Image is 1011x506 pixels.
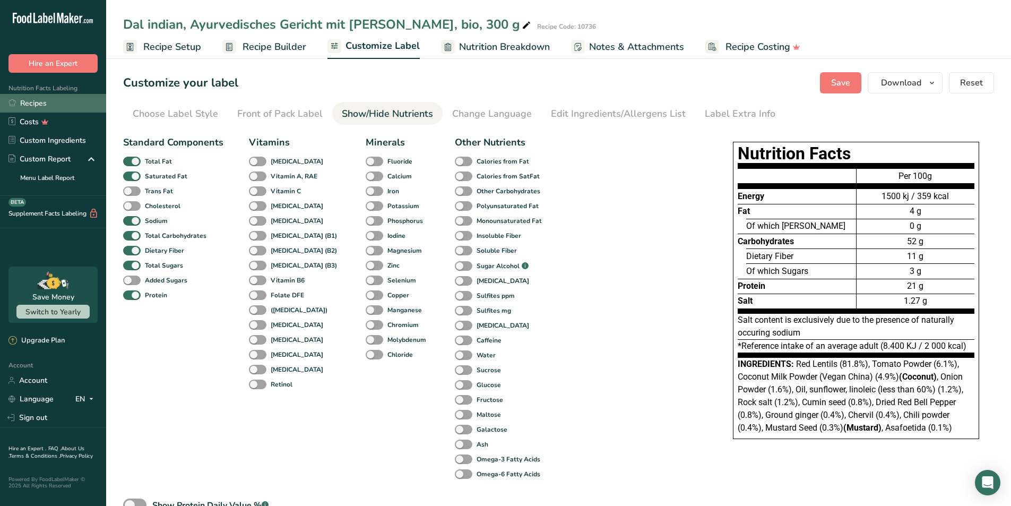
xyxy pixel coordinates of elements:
div: 21 g [857,279,974,294]
div: Per 100g [857,168,974,188]
a: Nutrition Breakdown [441,35,550,59]
a: Customize Label [327,34,420,59]
div: 11 g [857,248,974,263]
b: [MEDICAL_DATA] [271,335,323,345]
span: Salt [738,296,753,306]
div: Front of Pack Label [237,107,323,121]
b: Fructose [477,395,503,405]
a: Recipe Costing [705,35,800,59]
b: Folate DFE [271,290,304,300]
div: 3 g [857,263,974,278]
span: Of which [PERSON_NAME] [746,221,845,231]
b: Zinc [387,261,400,270]
div: Label Extra Info [705,107,775,121]
span: Recipe Costing [725,40,790,54]
b: Polyunsaturated Fat [477,201,539,211]
span: Switch to Yearly [25,307,81,317]
a: Language [8,390,54,408]
div: Powered By FoodLabelMaker © 2025 All Rights Reserved [8,476,98,489]
b: [MEDICAL_DATA] (B3) [271,261,337,270]
b: Omega-6 Fatty Acids [477,469,540,479]
span: Notes & Attachments [589,40,684,54]
b: Manganese [387,305,422,315]
b: Calories from Fat [477,157,529,166]
span: Nutrition Breakdown [459,40,550,54]
h1: Customize your label [123,74,238,92]
b: Galactose [477,425,507,434]
b: Selenium [387,276,416,285]
div: Standard Components [123,135,223,150]
div: Open Intercom Messenger [975,470,1000,495]
span: Reset [960,76,983,89]
a: Recipe Builder [222,35,306,59]
h1: Nutrition Facts [738,147,974,161]
b: [MEDICAL_DATA] [271,201,323,211]
button: Hire an Expert [8,54,98,73]
b: (Mustard) [843,423,882,433]
b: Protein [145,290,167,300]
div: Change Language [452,107,532,121]
a: FAQ . [48,445,61,452]
button: Switch to Yearly [16,305,90,319]
b: Vitamin C [271,186,301,196]
div: 1.27 g [857,294,974,308]
button: Save [820,72,861,93]
div: Vitamins [249,135,340,150]
b: Retinol [271,380,292,389]
span: Dietary Fiber [746,251,793,261]
div: Custom Report [8,153,71,165]
div: Salt content is exclusively due to the presence of naturally occuring sodium [738,314,974,340]
b: [MEDICAL_DATA] [271,350,323,359]
span: Fat [738,206,750,216]
div: *Reference intake of an average adult (8.400 KJ / 2 000 kcal) [738,340,974,358]
div: 52 g [857,234,974,248]
b: Cholesterol [145,201,180,211]
b: [MEDICAL_DATA] [271,216,323,226]
b: Total Sugars [145,261,183,270]
b: Glucose [477,380,501,390]
b: Saturated Fat [145,171,187,181]
b: [MEDICAL_DATA] (B1) [271,231,337,241]
b: Water [477,350,496,360]
b: Maltose [477,410,501,419]
b: Sucrose [477,365,501,375]
b: Other Carbohydrates [477,186,540,196]
span: Recipe Setup [143,40,201,54]
div: Choose Label Style [133,107,218,121]
div: BETA [8,198,26,207]
span: Save [831,76,850,89]
b: Sulfites ppm [477,291,515,301]
span: Download [881,76,921,89]
b: Chromium [387,320,419,330]
b: [MEDICAL_DATA] [477,321,529,330]
div: 4 g [857,204,974,219]
a: Hire an Expert . [8,445,46,452]
b: Iron [387,186,399,196]
a: Recipe Setup [123,35,201,59]
b: Calcium [387,171,412,181]
b: Calories from SatFat [477,171,540,181]
b: Sodium [145,216,168,226]
b: (Coconut) [899,372,937,382]
b: [MEDICAL_DATA] [271,365,323,374]
span: Carbohydrates [738,236,794,246]
b: [MEDICAL_DATA] [271,157,323,166]
button: Reset [949,72,994,93]
div: EN [75,393,98,406]
div: Minerals [366,135,429,150]
b: Fluoride [387,157,412,166]
b: Ash [477,440,488,449]
span: Recipe Builder [243,40,306,54]
span: Ingredients: [738,359,794,369]
a: About Us . [8,445,84,460]
b: [MEDICAL_DATA] (B2) [271,246,337,255]
div: Edit Ingredients/Allergens List [551,107,686,121]
span: Of which Sugars [746,266,808,276]
b: Copper [387,290,409,300]
b: Dietary Fiber [145,246,184,255]
b: Chloride [387,350,413,359]
div: Save Money [32,291,74,303]
b: [MEDICAL_DATA] [271,320,323,330]
button: Download [868,72,943,93]
div: Dal indian, Ayurvedisches Gericht mit [PERSON_NAME], bio, 300 g [123,15,533,34]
